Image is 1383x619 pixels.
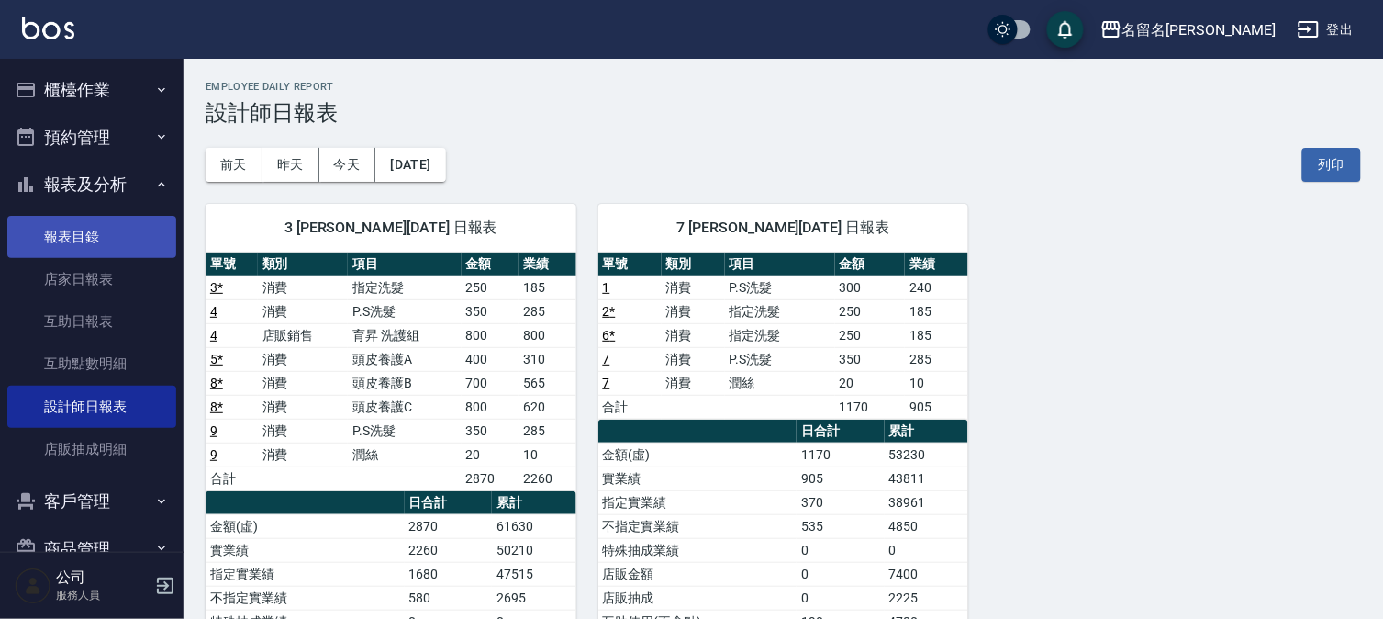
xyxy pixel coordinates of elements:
td: 不指定實業績 [598,514,797,538]
td: 店販金額 [598,562,797,586]
a: 4 [210,304,217,319]
td: P.S洗髮 [348,299,462,323]
td: 頭皮養護B [348,371,462,395]
a: 互助點數明細 [7,343,176,385]
td: 指定實業績 [206,562,405,586]
td: 2260 [519,467,576,490]
td: 2870 [405,514,493,538]
td: 47515 [492,562,576,586]
td: 800 [462,395,519,419]
td: 185 [905,323,968,347]
td: 535 [797,514,885,538]
td: 店販抽成 [598,586,797,610]
td: 580 [405,586,493,610]
td: 消費 [258,347,348,371]
td: 620 [519,395,576,419]
td: 1680 [405,562,493,586]
th: 單號 [206,253,258,276]
td: 0 [797,562,885,586]
td: P.S洗髮 [725,276,835,299]
td: 特殊抽成業績 [598,538,797,562]
a: 9 [210,423,217,438]
th: 金額 [835,253,905,276]
td: 350 [462,419,519,443]
td: 不指定實業績 [206,586,405,610]
td: 300 [835,276,905,299]
a: 店家日報表 [7,258,176,300]
td: 7400 [885,562,969,586]
td: 指定實業績 [598,490,797,514]
td: 20 [835,371,905,395]
td: 育昇 洗護組 [348,323,462,347]
td: 金額(虛) [206,514,405,538]
img: Person [15,568,51,604]
td: 0 [797,538,885,562]
button: 櫃檯作業 [7,66,176,114]
img: Logo [22,17,74,39]
button: 名留名[PERSON_NAME] [1093,11,1283,49]
td: 2225 [885,586,969,610]
td: 53230 [885,443,969,467]
td: 指定洗髮 [348,276,462,299]
td: P.S洗髮 [725,347,835,371]
a: 店販抽成明細 [7,428,176,470]
td: 43811 [885,467,969,490]
td: 700 [462,371,519,395]
button: 昨天 [262,148,319,182]
button: 登出 [1290,13,1361,47]
span: 7 [PERSON_NAME][DATE] 日報表 [620,219,947,237]
td: 905 [905,395,968,419]
td: 2870 [462,467,519,490]
td: 185 [905,299,968,323]
td: 消費 [258,299,348,323]
th: 項目 [725,253,835,276]
td: 20 [462,443,519,467]
button: 預約管理 [7,114,176,162]
td: 合計 [598,395,662,419]
td: 1170 [835,395,905,419]
th: 業績 [519,253,576,276]
td: 消費 [258,276,348,299]
th: 類別 [662,253,725,276]
td: 實業績 [206,538,405,562]
td: 905 [797,467,885,490]
th: 項目 [348,253,462,276]
td: 2695 [492,586,576,610]
td: 潤絲 [348,443,462,467]
td: 頭皮養護A [348,347,462,371]
td: 10 [905,371,968,395]
td: 消費 [258,371,348,395]
span: 3 [PERSON_NAME][DATE] 日報表 [228,219,554,237]
td: 消費 [662,347,725,371]
td: 50210 [492,538,576,562]
td: 400 [462,347,519,371]
button: 報表及分析 [7,161,176,208]
td: 消費 [662,323,725,347]
td: 250 [462,276,519,299]
table: a dense table [598,253,969,420]
td: 285 [905,347,968,371]
a: 4 [210,328,217,343]
th: 累計 [492,491,576,515]
td: 2260 [405,538,493,562]
h2: Employee Daily Report [206,81,1361,93]
td: 800 [462,323,519,347]
a: 7 [603,376,610,390]
td: P.S洗髮 [348,419,462,443]
td: 38961 [885,490,969,514]
th: 業績 [905,253,968,276]
a: 7 [603,352,610,366]
td: 實業績 [598,467,797,490]
td: 消費 [662,371,725,395]
th: 日合計 [797,420,885,444]
td: 350 [835,347,905,371]
th: 日合計 [405,491,493,515]
h3: 設計師日報表 [206,100,1361,126]
button: 今天 [319,148,376,182]
button: [DATE] [375,148,445,182]
button: 列印 [1302,148,1361,182]
button: 商品管理 [7,525,176,573]
td: 0 [797,586,885,610]
td: 消費 [662,299,725,323]
td: 250 [835,323,905,347]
